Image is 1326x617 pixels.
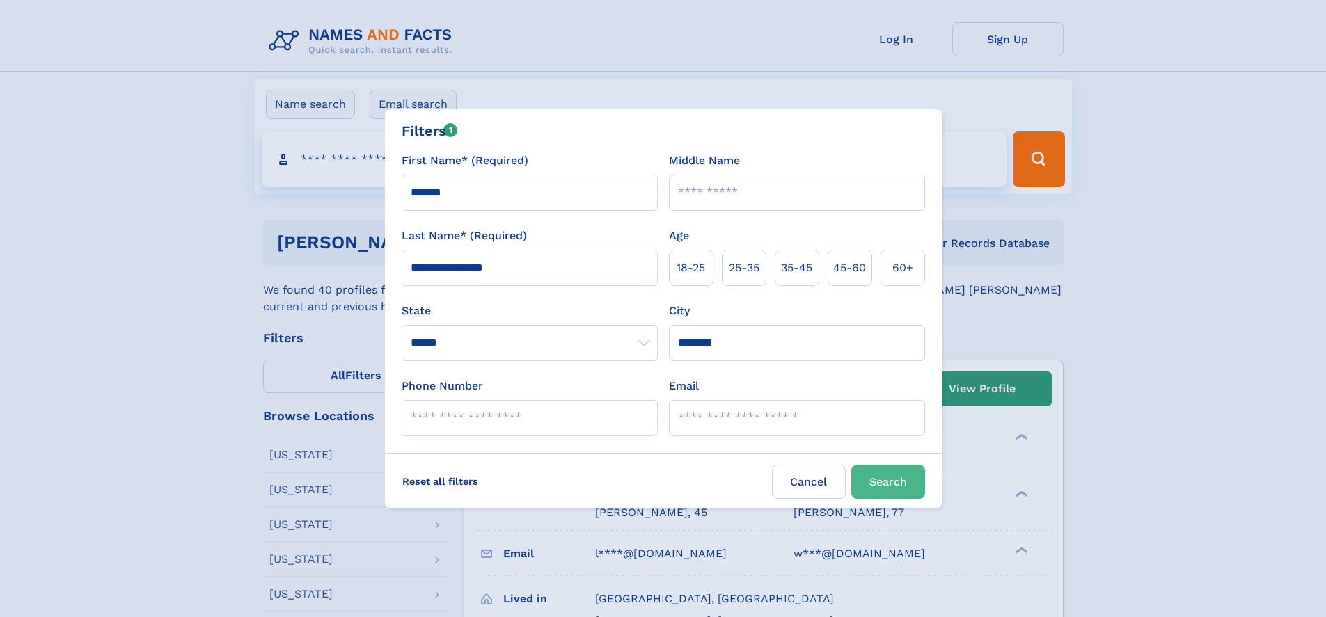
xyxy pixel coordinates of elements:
[677,259,705,276] span: 18‑25
[402,303,658,319] label: State
[402,120,458,141] div: Filters
[892,259,913,276] span: 60+
[781,259,812,276] span: 35‑45
[402,227,527,244] label: Last Name* (Required)
[729,259,759,276] span: 25‑35
[833,259,866,276] span: 45‑60
[669,152,740,169] label: Middle Name
[402,378,483,394] label: Phone Number
[393,465,487,498] label: Reset all filters
[402,152,528,169] label: First Name* (Required)
[669,227,689,244] label: Age
[851,465,925,499] button: Search
[772,465,846,499] label: Cancel
[669,378,699,394] label: Email
[669,303,690,319] label: City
